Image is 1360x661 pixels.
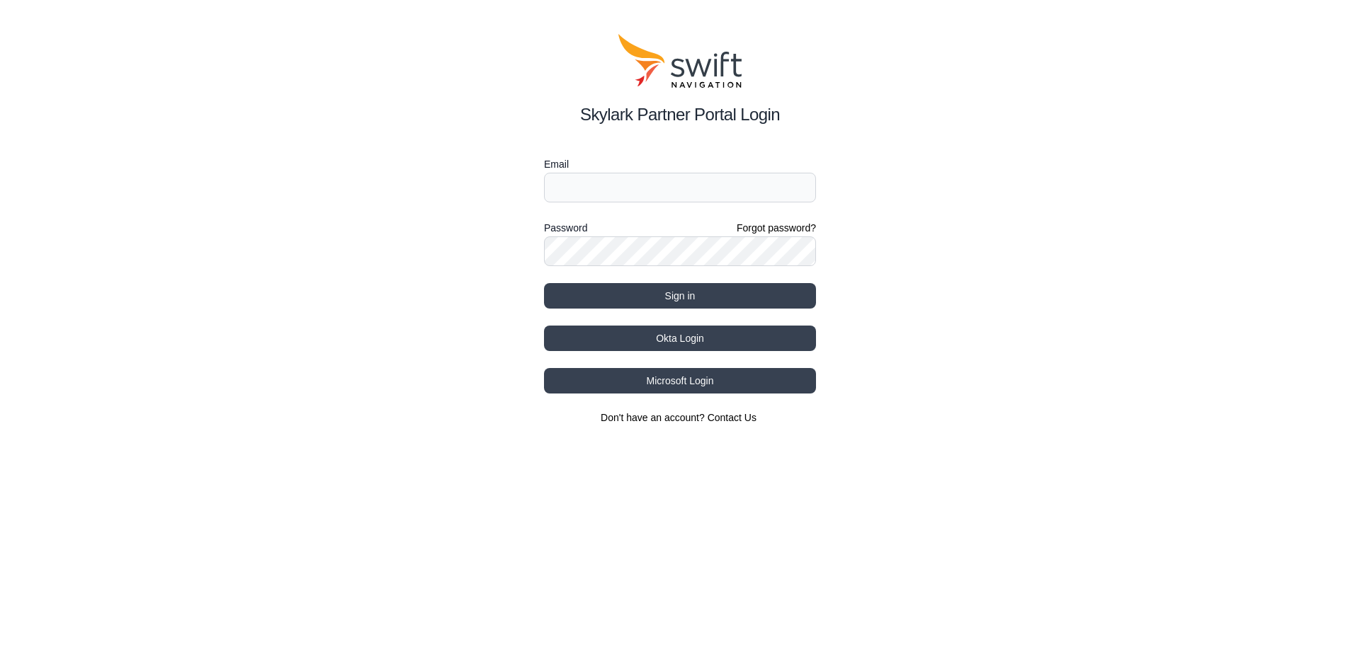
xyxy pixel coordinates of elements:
[544,368,816,393] button: Microsoft Login
[544,219,587,236] label: Password
[708,412,756,423] a: Contact Us
[544,156,816,173] label: Email
[544,102,816,127] h2: Skylark Partner Portal Login
[544,326,816,351] button: Okta Login
[544,410,816,425] section: Don't have an account?
[737,221,816,235] a: Forgot password?
[544,283,816,309] button: Sign in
